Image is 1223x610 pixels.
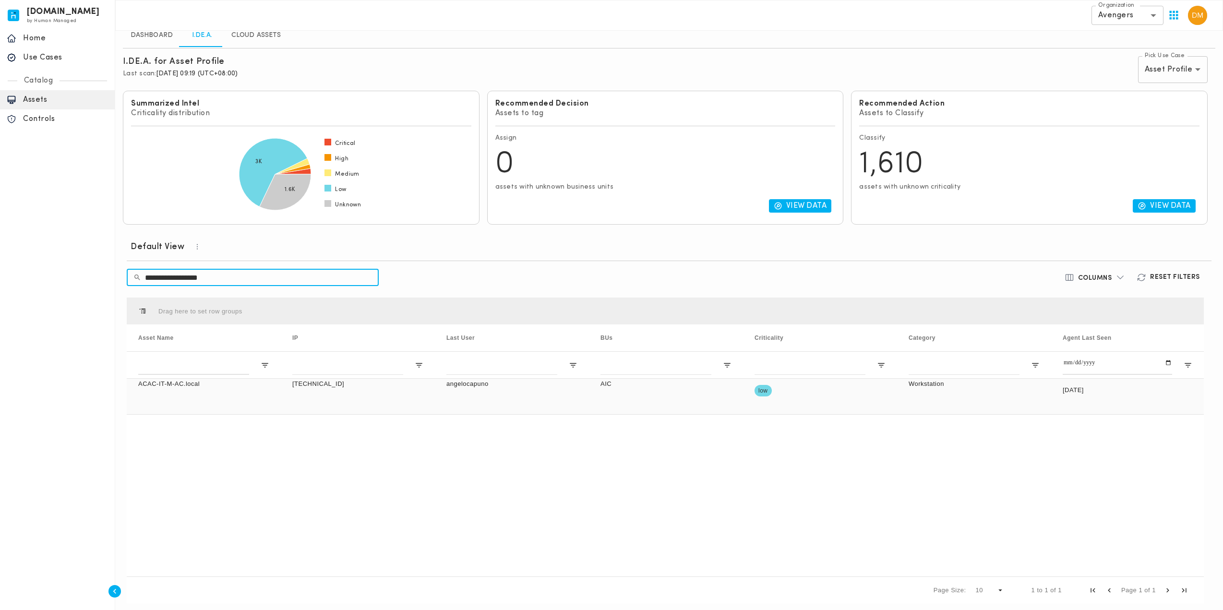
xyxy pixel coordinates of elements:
a: I.DE.A. [180,24,224,47]
p: ACAC-IT-M-AC.local [138,379,269,389]
span: 1 [1152,586,1156,594]
input: Asset Name Filter Input [138,356,249,375]
span: BUs [600,335,613,341]
label: Organization [1098,1,1134,10]
h6: Reset Filters [1150,273,1200,282]
div: 10 [976,586,996,594]
button: Open Filter Menu [415,361,423,370]
button: View Data [1133,199,1196,213]
p: assets with unknown business units [495,183,836,191]
div: Asset Profile [1138,56,1208,83]
span: IP [292,335,298,341]
div: Page Size: [934,586,966,594]
p: [TECHNICAL_ID] [292,379,423,389]
span: Criticality [755,335,783,341]
button: User [1184,2,1211,29]
img: David Medallo [1188,6,1207,25]
span: Critical [335,140,355,147]
p: Criticality distribution [131,108,471,118]
button: Open Filter Menu [877,361,886,370]
text: 1.6K [285,187,296,192]
h6: Recommended Action [859,99,1199,108]
p: Catalog [17,76,60,85]
span: Asset Name [138,335,174,341]
div: First Page [1089,586,1097,595]
p: Home [23,34,108,43]
span: Agent Last Seen [1063,335,1112,341]
span: Last User [446,335,475,341]
p: Classify [859,134,1199,143]
span: 1,610 [859,149,924,180]
p: Assets to Classify [859,108,1199,118]
p: View Data [1150,201,1191,211]
button: Open Filter Menu [1184,361,1192,370]
button: Open Filter Menu [723,361,731,370]
div: [DATE] [1051,379,1204,414]
p: Assign [495,134,836,143]
a: Dashboard [123,24,180,47]
p: Use Cases [23,53,108,62]
span: Category [909,335,935,341]
div: Next Page [1163,586,1172,595]
h6: I.DE.A. for Asset Profile [123,56,225,68]
p: Workstation [909,379,1040,389]
span: 1 [1044,586,1048,594]
span: Medium [335,170,359,178]
div: Previous Page [1105,586,1114,595]
span: 1 [1058,586,1062,594]
p: Assets [23,95,108,105]
a: Cloud Assets [224,24,288,47]
p: AIC [600,379,731,389]
span: Unknown [335,201,361,209]
span: Low [335,186,346,193]
span: of [1050,586,1056,594]
span: by Human Managed [27,18,76,24]
h6: Columns [1078,274,1112,283]
div: Page Size [970,583,1008,598]
h6: Recommended Decision [495,99,836,108]
label: Pick Use Case [1145,52,1185,60]
p: View Data [786,201,827,211]
span: 1 [1031,586,1035,594]
img: invicta.io [8,10,19,21]
p: Assets to tag [495,108,836,118]
h6: Default View [131,241,184,253]
span: 0 [495,149,515,180]
p: assets with unknown criticality [859,183,1199,191]
span: [DATE] 09:19 (UTC+08:00) [156,70,238,77]
p: Last scan: [123,70,661,78]
div: Last Page [1180,586,1188,595]
h6: [DOMAIN_NAME] [27,9,100,15]
text: 3K [256,159,263,165]
h6: Summarized Intel [131,99,471,108]
div: Avengers [1091,6,1163,25]
button: Open Filter Menu [569,361,577,370]
div: Row Groups [158,308,242,315]
span: Drag here to set row groups [158,308,242,315]
span: High [335,155,348,163]
button: Open Filter Menu [261,361,269,370]
button: View Data [769,199,832,213]
span: to [1037,586,1043,594]
span: 1 [1139,586,1142,594]
span: of [1144,586,1150,594]
p: angelocapuno [446,379,577,389]
p: Controls [23,114,108,124]
button: Columns [1059,269,1131,286]
span: Page [1121,586,1137,594]
button: Open Filter Menu [1031,361,1040,370]
button: Reset Filters [1131,269,1208,286]
input: Agent Last Seen Filter Input [1063,356,1172,375]
span: low [755,380,772,402]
